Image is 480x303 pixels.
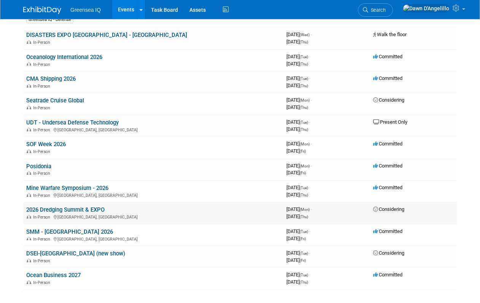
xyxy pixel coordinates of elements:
span: Committed [373,272,402,277]
span: (Tue) [300,55,308,59]
span: [DATE] [286,39,308,45]
span: [DATE] [286,192,308,198]
a: Posidonia [26,163,51,170]
span: [DATE] [286,83,308,88]
span: (Thu) [300,280,308,284]
a: UDT - Undersea Defense Technology [26,119,119,126]
a: Oceanology International 2026 [26,54,102,61]
span: [DATE] [286,214,308,219]
span: In-Person [33,40,52,45]
span: [DATE] [286,206,312,212]
img: In-Person Event [27,280,31,284]
span: In-Person [33,128,52,132]
span: Considering [373,250,404,256]
img: In-Person Event [27,149,31,153]
span: [DATE] [286,75,310,81]
img: In-Person Event [27,62,31,66]
span: [DATE] [286,126,308,132]
span: [DATE] [286,170,306,175]
span: In-Person [33,171,52,176]
span: (Thu) [300,40,308,44]
a: DISASTERS EXPO [GEOGRAPHIC_DATA] - [GEOGRAPHIC_DATA] [26,32,187,38]
span: In-Person [33,258,52,263]
span: Committed [373,54,402,59]
span: (Tue) [300,77,308,81]
span: [DATE] [286,236,306,241]
span: Greensea IQ [70,7,101,13]
span: Considering [373,97,404,103]
span: (Fri) [300,149,306,153]
img: Dawn D'Angelillo [403,4,450,13]
span: (Tue) [300,273,308,277]
span: (Fri) [300,258,306,263]
span: (Thu) [300,105,308,110]
a: CMA Shipping 2026 [26,75,76,82]
span: [DATE] [286,97,312,103]
span: - [311,206,312,212]
span: In-Person [33,62,52,67]
span: (Mon) [300,142,310,146]
span: (Thu) [300,84,308,88]
span: (Thu) [300,128,308,132]
span: Committed [373,163,402,169]
span: - [311,97,312,103]
span: In-Person [33,149,52,154]
span: (Mon) [300,164,310,168]
span: (Tue) [300,251,308,255]
span: - [311,32,312,37]
span: [DATE] [286,119,310,125]
span: [DATE] [286,54,310,59]
span: Walk the floor [373,32,407,37]
span: (Mon) [300,207,310,212]
span: [DATE] [286,163,312,169]
span: (Mon) [300,98,310,102]
span: [DATE] [286,148,306,154]
span: (Tue) [300,186,308,190]
span: Committed [373,75,402,81]
span: [DATE] [286,279,308,285]
span: [DATE] [286,272,310,277]
span: [DATE] [286,185,310,190]
a: DSEI-[GEOGRAPHIC_DATA] (new show) [26,250,125,257]
div: [GEOGRAPHIC_DATA], [GEOGRAPHIC_DATA] [26,126,280,132]
span: - [309,54,310,59]
a: Seatrade Cruise Global [26,97,84,104]
div: [GEOGRAPHIC_DATA], [GEOGRAPHIC_DATA] [26,192,280,198]
a: SOF Week 2026 [26,141,66,148]
img: In-Person Event [27,84,31,88]
span: Present Only [373,119,407,125]
span: - [309,250,310,256]
span: - [309,75,310,81]
a: 2026 Dredging Summit & EXPO [26,206,105,213]
span: [DATE] [286,228,310,234]
span: Committed [373,141,402,147]
span: In-Person [33,215,52,220]
div: [GEOGRAPHIC_DATA], [GEOGRAPHIC_DATA] [26,214,280,220]
div: Greensea IQ - Defense [26,16,73,23]
span: - [309,272,310,277]
span: - [311,141,312,147]
a: Mine Warfare Symposium - 2026 [26,185,108,191]
span: Committed [373,185,402,190]
span: [DATE] [286,61,308,67]
span: In-Person [33,105,52,110]
img: ExhibitDay [23,6,61,14]
img: In-Person Event [27,258,31,262]
span: [DATE] [286,104,308,110]
span: In-Person [33,84,52,89]
span: [DATE] [286,141,312,147]
span: (Tue) [300,120,308,124]
span: - [309,185,310,190]
img: In-Person Event [27,40,31,44]
span: (Thu) [300,62,308,66]
span: (Tue) [300,230,308,234]
img: In-Person Event [27,171,31,175]
span: - [309,228,310,234]
span: (Fri) [300,237,306,241]
img: In-Person Event [27,128,31,131]
span: [DATE] [286,32,312,37]
img: In-Person Event [27,215,31,218]
span: - [311,163,312,169]
span: In-Person [33,193,52,198]
span: Committed [373,228,402,234]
